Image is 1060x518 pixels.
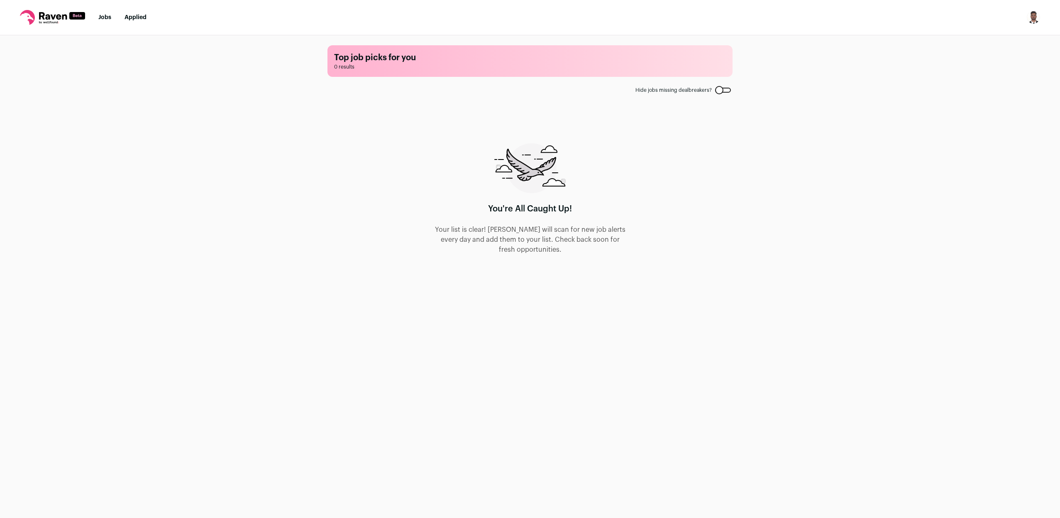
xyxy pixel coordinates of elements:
[488,203,572,215] h1: You're All Caught Up!
[434,225,626,255] p: Your list is clear! [PERSON_NAME] will scan for new job alerts every day and add them to your lis...
[494,143,566,193] img: raven-searching-graphic-988e480d85f2d7ca07d77cea61a0e572c166f105263382683f1c6e04060d3bee.png
[98,15,111,20] a: Jobs
[334,52,726,64] h1: Top job picks for you
[1027,11,1040,24] img: 19209835-medium_jpg
[125,15,147,20] a: Applied
[334,64,726,70] span: 0 results
[635,87,712,93] span: Hide jobs missing dealbreakers?
[1027,11,1040,24] button: Open dropdown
